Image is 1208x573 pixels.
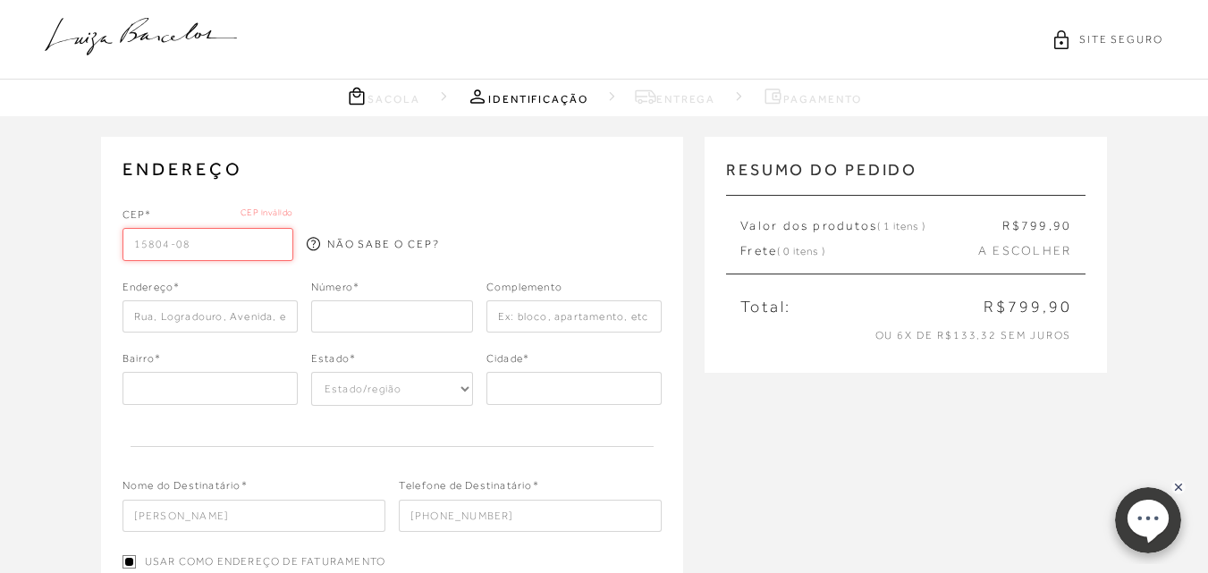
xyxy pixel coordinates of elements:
span: R$ [1002,218,1020,232]
h2: RESUMO DO PEDIDO [726,158,1086,195]
input: _ _ _ _ _- _ _ _ [122,228,293,260]
input: Rua, Logradouro, Avenida, etc [122,300,298,333]
a: Entrega [635,85,715,107]
span: A ESCOLHER [978,242,1071,260]
a: NÃO SABE O CEP? [307,237,440,252]
span: Complemento [486,279,562,300]
span: SITE SEGURO [1079,32,1163,47]
span: Telefone de Destinatário* [399,477,539,499]
span: ,90 [1049,218,1072,232]
h2: ENDEREÇO [122,158,663,180]
span: Cidade* [486,350,529,372]
span: Bairro* [122,350,161,372]
span: Nome do Destinatário* [122,477,248,499]
input: Ex: bloco, apartamento, etc [486,300,662,333]
span: Total: [740,296,791,318]
span: R$799,90 [984,296,1071,318]
input: ( ) [399,500,662,532]
span: Frete [740,242,825,260]
span: Número* [311,279,359,300]
span: Estado* [311,350,356,372]
input: Usar como endereço de faturamento [122,555,136,569]
span: Valor dos produtos [740,217,925,235]
a: Pagamento [762,85,861,107]
span: CEP inválido [241,206,293,228]
span: Endereço* [122,279,181,300]
span: ( 1 itens ) [877,220,925,232]
a: Identificação [467,85,588,107]
span: Usar como endereço de faturamento [145,554,386,569]
span: 799 [1021,218,1049,232]
a: Sacola [346,85,420,107]
span: ( 0 itens ) [777,245,825,257]
span: ou 6x de R$133,32 sem juros [875,329,1072,341]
